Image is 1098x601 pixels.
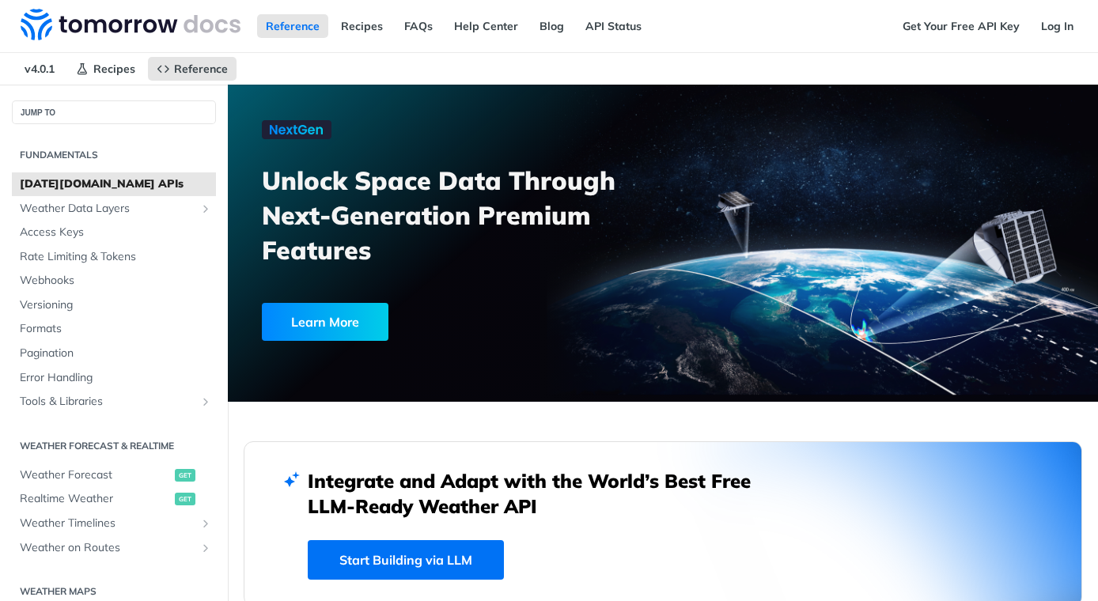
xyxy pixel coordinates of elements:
img: NextGen [262,120,331,139]
img: Tomorrow.io Weather API Docs [21,9,240,40]
button: Show subpages for Tools & Libraries [199,395,212,408]
a: Learn More [262,303,596,341]
a: Reference [148,57,237,81]
a: Recipes [67,57,144,81]
a: Realtime Weatherget [12,487,216,511]
button: Show subpages for Weather on Routes [199,542,212,554]
a: Access Keys [12,221,216,244]
span: Weather Forecast [20,467,171,483]
span: [DATE][DOMAIN_NAME] APIs [20,176,212,192]
a: Blog [531,14,573,38]
a: Versioning [12,293,216,317]
div: Learn More [262,303,388,341]
a: Start Building via LLM [308,540,504,580]
a: Rate Limiting & Tokens [12,245,216,269]
button: Show subpages for Weather Data Layers [199,202,212,215]
a: Weather on RoutesShow subpages for Weather on Routes [12,536,216,560]
a: Get Your Free API Key [894,14,1028,38]
span: Tools & Libraries [20,394,195,410]
a: Pagination [12,342,216,365]
a: FAQs [396,14,441,38]
h2: Fundamentals [12,148,216,162]
span: Weather Data Layers [20,201,195,217]
span: Weather Timelines [20,516,195,531]
span: Rate Limiting & Tokens [20,249,212,265]
span: Formats [20,321,212,337]
h2: Integrate and Adapt with the World’s Best Free LLM-Ready Weather API [308,468,774,519]
a: Weather Data LayersShow subpages for Weather Data Layers [12,197,216,221]
span: Recipes [93,62,135,76]
a: Reference [257,14,328,38]
span: Access Keys [20,225,212,240]
a: Webhooks [12,269,216,293]
a: Formats [12,317,216,341]
a: Weather TimelinesShow subpages for Weather Timelines [12,512,216,535]
h2: Weather Forecast & realtime [12,439,216,453]
span: Webhooks [20,273,212,289]
span: Pagination [20,346,212,361]
h2: Weather Maps [12,584,216,599]
a: Recipes [332,14,392,38]
span: Versioning [20,297,212,313]
a: Help Center [445,14,527,38]
a: Log In [1032,14,1082,38]
span: get [175,469,195,482]
span: Error Handling [20,370,212,386]
button: Show subpages for Weather Timelines [199,517,212,530]
span: Weather on Routes [20,540,195,556]
h3: Unlock Space Data Through Next-Generation Premium Features [262,163,680,267]
a: Weather Forecastget [12,463,216,487]
a: [DATE][DOMAIN_NAME] APIs [12,172,216,196]
span: v4.0.1 [16,57,63,81]
span: Reference [174,62,228,76]
span: Realtime Weather [20,491,171,507]
a: Error Handling [12,366,216,390]
a: Tools & LibrariesShow subpages for Tools & Libraries [12,390,216,414]
span: get [175,493,195,505]
a: API Status [577,14,650,38]
button: JUMP TO [12,100,216,124]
